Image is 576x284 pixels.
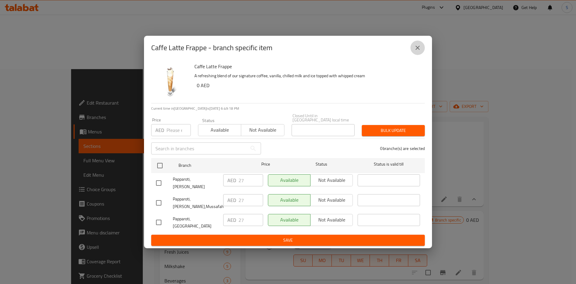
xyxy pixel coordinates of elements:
span: Status [290,160,353,168]
span: Not available [244,126,282,134]
input: Please enter price [238,194,263,206]
span: Branch [178,162,241,169]
input: Please enter price [238,214,263,226]
span: Save [156,237,420,244]
p: AED [155,127,164,134]
p: AED [227,177,236,184]
h2: Caffe Latte Frappe - branch specific item [151,43,272,53]
span: Price [246,160,286,168]
span: Bulk update [367,127,420,134]
h6: Caffe Latte Frappe [194,62,420,71]
p: AED [227,197,236,204]
input: Please enter price [166,124,191,136]
span: Papparoti, [PERSON_NAME] [173,176,218,191]
button: Not available [241,124,284,136]
input: Search in branches [151,142,247,154]
span: Status is valid till [358,160,420,168]
button: Bulk update [362,125,425,136]
p: 0 branche(s) are selected [380,145,425,151]
h6: 0 AED [197,81,420,90]
input: Please enter price [238,174,263,186]
p: AED [227,216,236,224]
img: Caffe Latte Frappe [151,62,190,101]
span: Available [201,126,239,134]
button: Available [198,124,241,136]
span: Papparoti, [PERSON_NAME],Mussafah [173,195,218,210]
button: close [410,41,425,55]
span: Papparoti, [GEOGRAPHIC_DATA] [173,215,218,230]
button: Save [151,235,425,246]
p: Current time in [GEOGRAPHIC_DATA] is [DATE] 6:49:18 PM [151,106,425,111]
p: A refreshing blend of our signature coffee, vanilla, chilled milk and ice topped with whipped cream [194,72,420,80]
